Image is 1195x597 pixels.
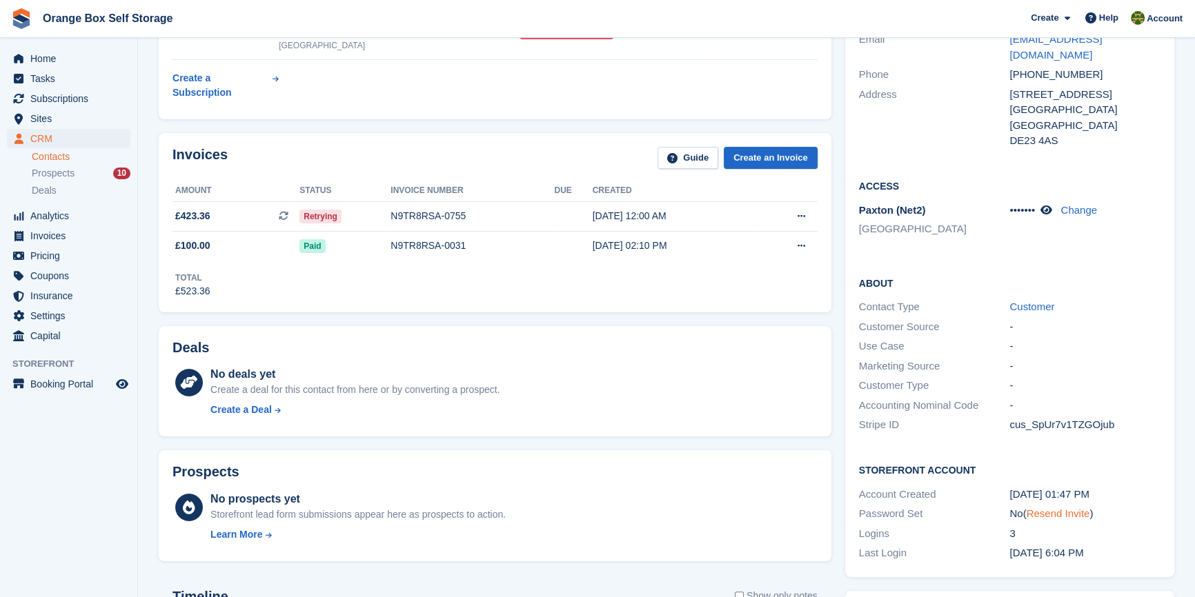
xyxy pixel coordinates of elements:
a: menu [7,246,130,265]
div: N9TR8RSA-0031 [391,239,554,253]
div: Learn More [210,527,262,542]
a: menu [7,266,130,285]
div: [PHONE_NUMBER] [1009,67,1161,83]
span: Retrying [299,210,342,223]
div: [STREET_ADDRESS] [1009,87,1161,103]
div: Phone [859,67,1010,83]
span: Tasks [30,69,113,88]
div: Create a deal for this contact from here or by converting a prospect. [210,383,500,397]
a: Customer [1009,301,1054,312]
span: Home [30,49,113,68]
a: menu [7,49,130,68]
h2: Access [859,179,1161,192]
span: £100.00 [175,239,210,253]
a: Orange Box Self Storage [37,7,179,30]
a: menu [7,109,130,128]
th: Status [299,180,391,202]
th: Amount [172,180,299,202]
span: Create [1031,11,1058,25]
div: No [1009,506,1161,522]
a: menu [7,129,130,148]
a: menu [7,226,130,245]
div: Email [859,32,1010,63]
span: Help [1099,11,1118,25]
div: - [1009,338,1161,354]
span: ( ) [1023,507,1094,519]
h2: About [859,276,1161,290]
span: Storefront [12,357,137,371]
li: [GEOGRAPHIC_DATA] [859,221,1010,237]
div: Customer Type [859,378,1010,394]
div: 10 [113,168,130,179]
th: Due [554,180,592,202]
div: - [1009,319,1161,335]
div: [GEOGRAPHIC_DATA] [1009,102,1161,118]
span: Capital [30,326,113,345]
a: Deals [32,183,130,198]
h2: Deals [172,340,209,356]
span: ••••••• [1009,204,1035,216]
a: menu [7,374,130,394]
a: menu [7,286,130,305]
div: [GEOGRAPHIC_DATA] [1009,118,1161,134]
span: Invoices [30,226,113,245]
a: menu [7,89,130,108]
span: Insurance [30,286,113,305]
div: Address [859,87,1010,149]
th: Invoice number [391,180,554,202]
span: Booking Portal [30,374,113,394]
div: [DATE] 12:00 AM [593,209,755,223]
div: Account Created [859,487,1010,503]
div: DE23 4AS [1009,133,1161,149]
span: Paid [299,239,325,253]
time: 2025-09-04 17:04:17 UTC [1009,547,1083,558]
th: Created [593,180,755,202]
div: - [1009,378,1161,394]
div: Marketing Source [859,358,1010,374]
div: - [1009,398,1161,414]
a: menu [7,326,130,345]
a: Create a Subscription [172,65,279,105]
div: Stripe ID [859,417,1010,433]
a: Resend Invite [1027,507,1090,519]
div: Logins [859,526,1010,542]
h2: Storefront Account [859,463,1161,476]
span: Coupons [30,266,113,285]
div: Create a Subscription [172,71,270,100]
span: Prospects [32,167,75,180]
a: Create a Deal [210,403,500,417]
span: Analytics [30,206,113,225]
img: stora-icon-8386f47178a22dfd0bd8f6a31ec36ba5ce8667c1dd55bd0f319d3a0aa187defe.svg [11,8,32,29]
h2: Invoices [172,147,228,170]
a: menu [7,69,130,88]
div: Password Set [859,506,1010,522]
a: [EMAIL_ADDRESS][DOMAIN_NAME] [1009,33,1102,61]
a: Contacts [32,150,130,163]
div: [GEOGRAPHIC_DATA] [279,39,520,52]
span: Deals [32,184,57,197]
div: No deals yet [210,366,500,383]
div: [DATE] 01:47 PM [1009,487,1161,503]
div: Accounting Nominal Code [859,398,1010,414]
div: Total [175,272,210,284]
span: Sites [30,109,113,128]
div: N9TR8RSA-0755 [391,209,554,223]
span: Account [1147,12,1183,26]
span: Settings [30,306,113,325]
h2: Prospects [172,464,239,480]
a: menu [7,306,130,325]
a: Create an Invoice [724,147,818,170]
div: cus_SpUr7v1TZGOjub [1009,417,1161,433]
span: Pricing [30,246,113,265]
div: - [1009,358,1161,374]
img: Sarah [1131,11,1145,25]
div: Last Login [859,545,1010,561]
div: Storefront lead form submissions appear here as prospects to action. [210,507,506,522]
span: £423.36 [175,209,210,223]
a: Guide [658,147,718,170]
span: Subscriptions [30,89,113,108]
div: Use Case [859,338,1010,354]
div: £523.36 [175,284,210,298]
a: Preview store [114,376,130,392]
div: Create a Deal [210,403,272,417]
